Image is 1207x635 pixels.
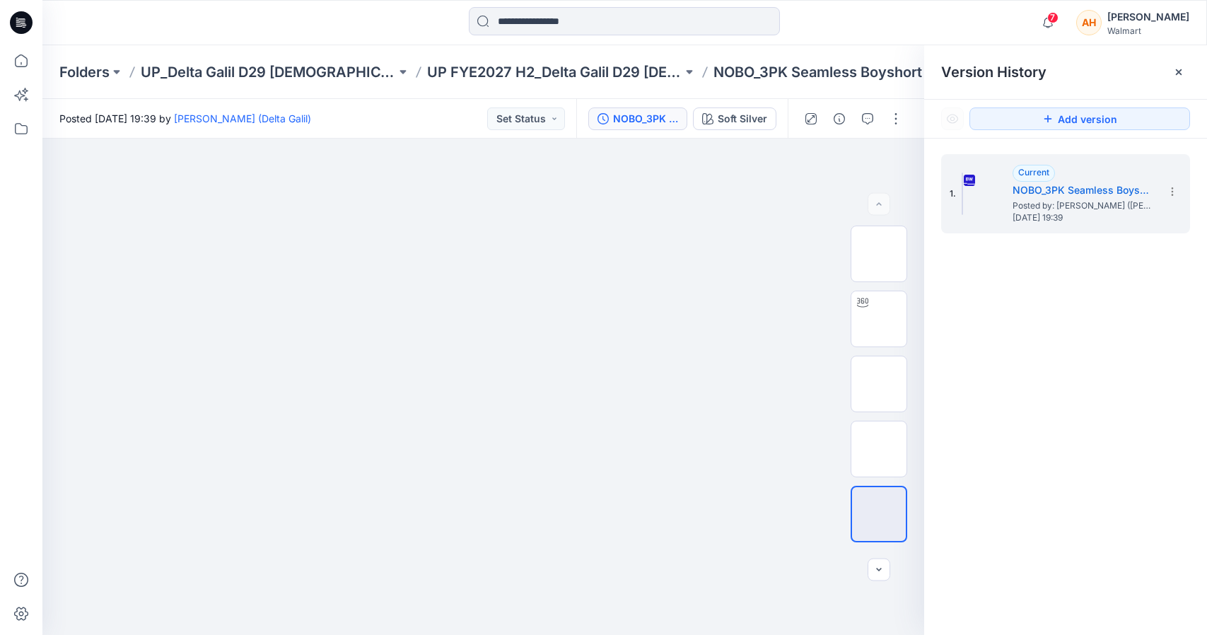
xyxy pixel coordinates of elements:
[1013,199,1154,213] span: Posted by: Dorelle Mcpherson (Delta Galil)
[588,107,687,130] button: NOBO_3PK Seamless Boyshort
[59,111,311,126] span: Posted [DATE] 19:39 by
[427,62,682,82] a: UP FYE2027 H2_Delta Galil D29 [DEMOGRAPHIC_DATA] NoBo Panties
[969,107,1190,130] button: Add version
[1013,182,1154,199] h5: NOBO_3PK Seamless Boyshort
[59,62,110,82] a: Folders
[141,62,396,82] a: UP_Delta Galil D29 [DEMOGRAPHIC_DATA] NOBO Intimates
[1013,213,1154,223] span: [DATE] 19:39
[718,111,767,127] div: Soft Silver
[1018,167,1049,177] span: Current
[1107,25,1189,36] div: Walmart
[1107,8,1189,25] div: [PERSON_NAME]
[1047,12,1059,23] span: 7
[941,107,964,130] button: Show Hidden Versions
[1076,10,1102,35] div: AH
[962,173,963,215] img: NOBO_3PK Seamless Boyshort
[713,62,922,82] p: NOBO_3PK Seamless Boyshort
[950,187,956,200] span: 1.
[828,107,851,130] button: Details
[174,112,311,124] a: [PERSON_NAME] (Delta Galil)
[693,107,776,130] button: Soft Silver
[1173,66,1184,78] button: Close
[613,111,678,127] div: NOBO_3PK Seamless Boyshort
[941,64,1046,81] span: Version History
